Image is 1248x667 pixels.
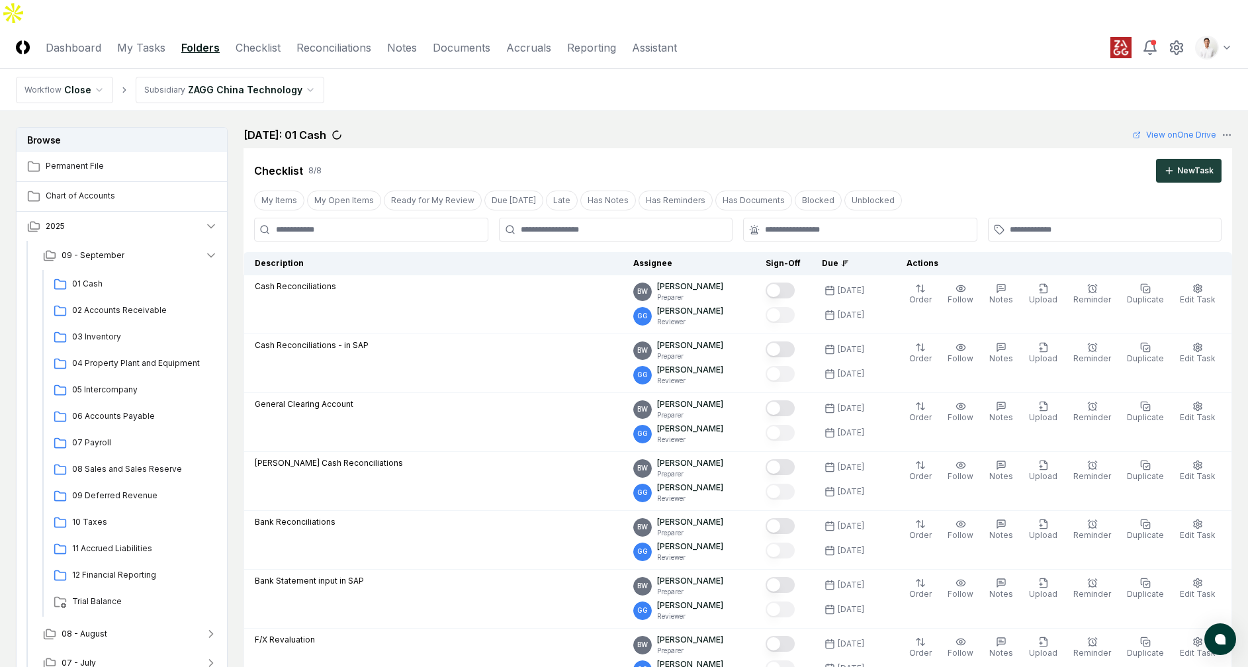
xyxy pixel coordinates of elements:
[637,404,648,414] span: BW
[48,484,218,508] a: 09 Deferred Revenue
[72,331,212,343] span: 03 Inventory
[838,309,864,321] div: [DATE]
[987,339,1016,367] button: Notes
[1156,159,1222,183] button: NewTask
[46,40,101,56] a: Dashboard
[838,603,864,615] div: [DATE]
[1180,471,1216,481] span: Edit Task
[766,484,795,500] button: Mark complete
[657,292,723,302] p: Preparer
[948,353,973,363] span: Follow
[62,249,124,261] span: 09 - September
[989,471,1013,481] span: Notes
[909,412,932,422] span: Order
[307,191,381,210] button: My Open Items
[1026,575,1060,603] button: Upload
[1029,648,1057,658] span: Upload
[1124,339,1167,367] button: Duplicate
[1127,353,1164,363] span: Duplicate
[838,461,864,473] div: [DATE]
[48,564,218,588] a: 12 Financial Reporting
[32,241,228,270] button: 09 - September
[1029,294,1057,304] span: Upload
[255,281,336,292] p: Cash Reconciliations
[1073,589,1111,599] span: Reminder
[766,341,795,357] button: Mark complete
[909,530,932,540] span: Order
[1026,339,1060,367] button: Upload
[1071,516,1114,544] button: Reminder
[32,619,228,648] button: 08 - August
[657,611,723,621] p: Reviewer
[46,190,218,202] span: Chart of Accounts
[822,257,875,269] div: Due
[945,281,976,308] button: Follow
[907,398,934,426] button: Order
[637,429,648,439] span: GG
[948,589,973,599] span: Follow
[433,40,490,56] a: Documents
[1029,412,1057,422] span: Upload
[755,252,811,275] th: Sign-Off
[484,191,543,210] button: Due Today
[945,398,976,426] button: Follow
[657,364,723,376] p: [PERSON_NAME]
[948,648,973,658] span: Follow
[657,600,723,611] p: [PERSON_NAME]
[795,191,842,210] button: Blocked
[766,400,795,416] button: Mark complete
[1029,530,1057,540] span: Upload
[948,530,973,540] span: Follow
[657,423,723,435] p: [PERSON_NAME]
[945,516,976,544] button: Follow
[16,77,324,103] nav: breadcrumb
[1110,37,1132,58] img: ZAGG logo
[46,220,65,232] span: 2025
[1124,575,1167,603] button: Duplicate
[637,547,648,556] span: GG
[384,191,482,210] button: Ready for My Review
[48,326,218,349] a: 03 Inventory
[637,522,648,532] span: BW
[945,634,976,662] button: Follow
[48,378,218,402] a: 05 Intercompany
[72,543,212,555] span: 11 Accrued Liabilities
[48,511,218,535] a: 10 Taxes
[838,368,864,380] div: [DATE]
[1180,353,1216,363] span: Edit Task
[987,516,1016,544] button: Notes
[387,40,417,56] a: Notes
[17,128,227,152] h3: Browse
[907,516,934,544] button: Order
[1071,457,1114,485] button: Reminder
[907,575,934,603] button: Order
[1177,339,1218,367] button: Edit Task
[72,384,212,396] span: 05 Intercompany
[296,40,371,56] a: Reconciliations
[1071,575,1114,603] button: Reminder
[637,370,648,380] span: GG
[1127,589,1164,599] span: Duplicate
[1127,412,1164,422] span: Duplicate
[945,575,976,603] button: Follow
[72,463,212,475] span: 08 Sales and Sales Reserve
[1177,634,1218,662] button: Edit Task
[909,353,932,363] span: Order
[766,577,795,593] button: Mark complete
[580,191,636,210] button: Has Notes
[1029,353,1057,363] span: Upload
[1026,457,1060,485] button: Upload
[48,537,218,561] a: 11 Accrued Liabilities
[657,553,723,562] p: Reviewer
[546,191,578,210] button: Late
[907,339,934,367] button: Order
[244,252,623,275] th: Description
[1073,471,1111,481] span: Reminder
[1073,648,1111,658] span: Reminder
[989,353,1013,363] span: Notes
[623,252,755,275] th: Assignee
[945,339,976,367] button: Follow
[909,648,932,658] span: Order
[17,182,228,211] a: Chart of Accounts
[1029,589,1057,599] span: Upload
